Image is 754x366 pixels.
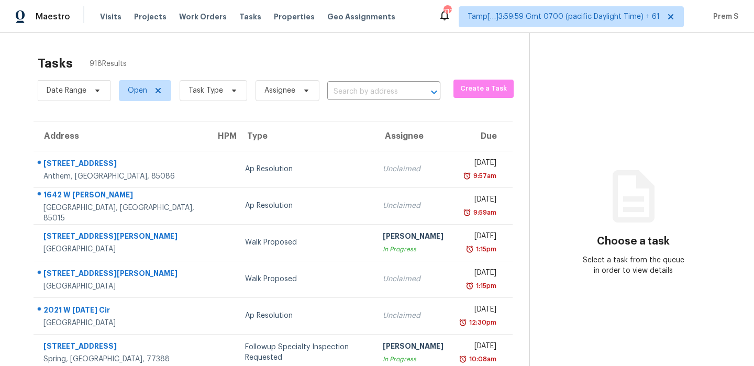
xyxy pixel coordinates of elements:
div: [PERSON_NAME] [383,341,443,354]
h2: Tasks [38,58,73,69]
div: [GEOGRAPHIC_DATA], [GEOGRAPHIC_DATA], 85015 [43,203,199,224]
span: Work Orders [179,12,227,22]
div: 9:59am [471,207,496,218]
span: Tamp[…]3:59:59 Gmt 0700 (pacific Daylight Time) + 61 [468,12,660,22]
div: Select a task from the queue in order to view details [582,255,685,276]
div: 1:15pm [474,244,496,254]
div: [DATE] [460,194,496,207]
div: [DATE] [460,304,496,317]
span: Maestro [36,12,70,22]
img: Overdue Alarm Icon [459,354,467,364]
div: Ap Resolution [245,201,366,211]
div: 2021 W [DATE] Cir [43,305,199,318]
div: Unclaimed [383,274,443,284]
div: Spring, [GEOGRAPHIC_DATA], 77388 [43,354,199,364]
div: Unclaimed [383,164,443,174]
div: 1642 W [PERSON_NAME] [43,190,199,203]
span: Properties [274,12,315,22]
div: [DATE] [460,341,496,354]
span: Date Range [47,85,86,96]
div: [DATE] [460,268,496,281]
div: [GEOGRAPHIC_DATA] [43,281,199,292]
div: 1:15pm [474,281,496,291]
div: [DATE] [460,231,496,244]
img: Overdue Alarm Icon [465,281,474,291]
div: Walk Proposed [245,237,366,248]
div: Anthem, [GEOGRAPHIC_DATA], 85086 [43,171,199,182]
div: [STREET_ADDRESS][PERSON_NAME] [43,268,199,281]
div: [GEOGRAPHIC_DATA] [43,318,199,328]
th: Type [237,121,374,151]
div: 10:08am [467,354,496,364]
div: 712 [443,6,451,17]
div: [STREET_ADDRESS] [43,158,199,171]
div: Ap Resolution [245,164,366,174]
span: Create a Task [459,83,508,95]
div: [PERSON_NAME] [383,231,443,244]
span: Open [128,85,147,96]
div: Unclaimed [383,201,443,211]
div: [GEOGRAPHIC_DATA] [43,244,199,254]
span: Visits [100,12,121,22]
span: Assignee [264,85,295,96]
div: [STREET_ADDRESS] [43,341,199,354]
th: Address [34,121,207,151]
div: In Progress [383,354,443,364]
th: Due [452,121,513,151]
div: 12:30pm [467,317,496,328]
div: Unclaimed [383,310,443,321]
img: Overdue Alarm Icon [463,171,471,181]
div: Ap Resolution [245,310,366,321]
img: Overdue Alarm Icon [463,207,471,218]
span: 918 Results [90,59,127,69]
div: Walk Proposed [245,274,366,284]
span: Tasks [239,13,261,20]
div: [DATE] [460,158,496,171]
img: Overdue Alarm Icon [465,244,474,254]
div: Followup Specialty Inspection Requested [245,342,366,363]
div: In Progress [383,244,443,254]
button: Create a Task [453,80,514,98]
span: Task Type [188,85,223,96]
div: [STREET_ADDRESS][PERSON_NAME] [43,231,199,244]
th: HPM [207,121,237,151]
input: Search by address [327,84,411,100]
div: 9:57am [471,171,496,181]
span: Projects [134,12,167,22]
span: Prem S [709,12,738,22]
th: Assignee [374,121,452,151]
img: Overdue Alarm Icon [459,317,467,328]
button: Open [427,85,441,99]
span: Geo Assignments [327,12,395,22]
h3: Choose a task [597,236,670,247]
